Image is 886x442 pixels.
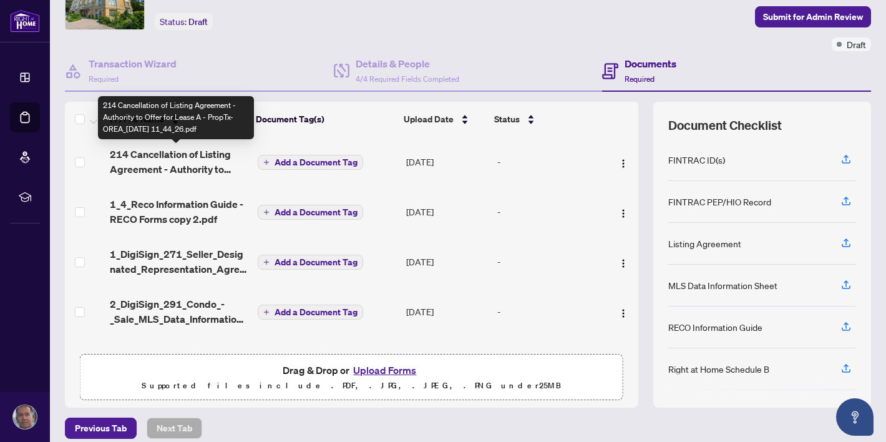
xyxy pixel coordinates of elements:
span: Draft [188,16,208,27]
button: Logo [613,202,633,222]
span: Drag & Drop or [283,362,420,378]
button: Logo [613,302,633,322]
img: logo [10,9,40,32]
td: [DATE] [401,237,492,287]
span: Submit for Admin Review [763,7,863,27]
button: Add a Document Tag [258,255,363,270]
th: Document Tag(s) [251,102,399,137]
div: Listing Agreement [668,237,741,250]
span: Document Checklist [668,117,782,134]
span: Add a Document Tag [275,208,358,217]
div: MLS Data Information Sheet [668,278,777,292]
div: - [497,205,601,219]
td: [DATE] [401,287,492,336]
div: Status: [155,13,213,30]
span: Add a Document Tag [275,258,358,267]
span: plus [263,159,270,165]
td: [DATE] [401,137,492,187]
span: 2_DigiSign_291_Condo_-_Sale_MLS_Data_Information_Form_-_PropTx-[PERSON_NAME].pdf [110,297,247,327]
button: Open asap [836,398,874,436]
span: Previous Tab [75,418,127,438]
button: Add a Document Tag [258,304,363,320]
th: Upload Date [399,102,489,137]
button: Logo [613,252,633,272]
button: Submit for Admin Review [755,6,871,27]
button: Next Tab [147,418,202,439]
span: Add a Document Tag [275,308,358,317]
div: 214 Cancellation of Listing Agreement - Authority to Offer for Lease A - PropTx-OREA_[DATE] 11_44... [98,96,254,139]
span: Drag & Drop orUpload FormsSupported files include .PDF, .JPG, .JPEG, .PNG under25MB [80,355,623,401]
button: Add a Document Tag [258,305,363,320]
h4: Documents [625,56,676,71]
img: Logo [618,209,628,219]
button: Add a Document Tag [258,254,363,270]
button: Logo [613,152,633,172]
button: Add a Document Tag [258,205,363,220]
button: Previous Tab [65,418,137,439]
div: FINTRAC PEP/HIO Record [668,195,771,209]
img: Logo [618,308,628,318]
span: 1_DigiSign_271_Seller_Designated_Representation_Agreement_Authority_to_Offer_for_Sale_-_PropTx-[P... [110,247,247,277]
h4: Transaction Wizard [89,56,177,71]
span: Add a Document Tag [275,158,358,167]
th: Status [489,102,602,137]
button: Add a Document Tag [258,154,363,170]
span: Upload Date [404,112,454,126]
td: [DATE] [401,187,492,237]
img: Logo [618,258,628,268]
button: Add a Document Tag [258,204,363,220]
p: Supported files include .PDF, .JPG, .JPEG, .PNG under 25 MB [88,378,615,393]
span: plus [263,259,270,265]
span: Status [494,112,520,126]
span: Required [89,74,119,84]
span: 1_4_Reco Information Guide - RECO Forms copy 2.pdf [110,197,247,227]
img: Logo [618,159,628,169]
h4: Details & People [356,56,459,71]
span: 214 Cancellation of Listing Agreement - Authority to Offer for Lease A - PropTx-OREA_[DATE] 11_44... [110,147,247,177]
span: plus [263,209,270,215]
div: Right at Home Schedule B [668,362,769,376]
span: 3_DigiSign_242_Cancellation_of_Listing_Agreement_-_Authority_to_Offer_for_Sale_-_PropTx-[PERSON_N... [110,346,247,376]
button: Upload Forms [349,362,420,378]
span: Required [625,74,655,84]
div: - [497,255,601,268]
td: [DATE] [401,336,492,386]
div: FINTRAC ID(s) [668,153,725,167]
span: plus [263,309,270,315]
div: RECO Information Guide [668,320,762,334]
div: - [497,305,601,318]
span: 4/4 Required Fields Completed [356,74,459,84]
div: - [497,155,601,169]
span: Draft [847,37,866,51]
img: Profile Icon [13,405,37,429]
button: Add a Document Tag [258,155,363,170]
